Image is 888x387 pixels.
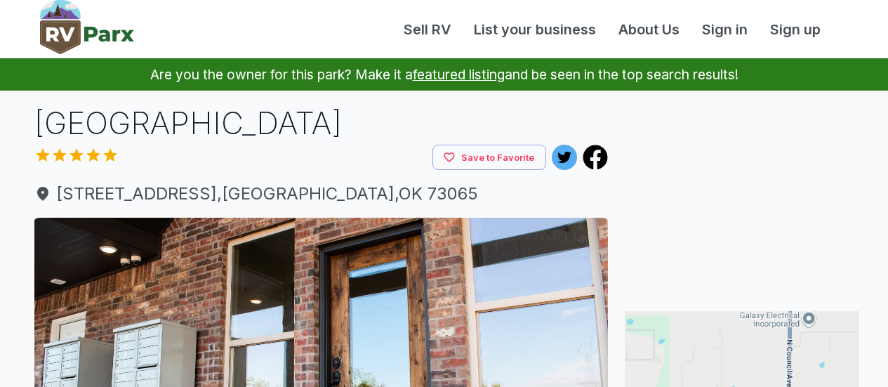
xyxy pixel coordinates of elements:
iframe: Advertisement [625,102,859,277]
a: About Us [607,19,691,40]
span: [STREET_ADDRESS] , [GEOGRAPHIC_DATA] , OK 73065 [34,181,609,206]
a: Sign in [691,19,759,40]
h1: [GEOGRAPHIC_DATA] [34,102,609,145]
p: Are you the owner for this park? Make it a and be seen in the top search results! [17,58,871,91]
a: [STREET_ADDRESS],[GEOGRAPHIC_DATA],OK 73065 [34,181,609,206]
a: Sell RV [392,19,463,40]
a: Sign up [759,19,832,40]
a: List your business [463,19,607,40]
button: Save to Favorite [432,145,546,171]
a: featured listing [413,66,505,83]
